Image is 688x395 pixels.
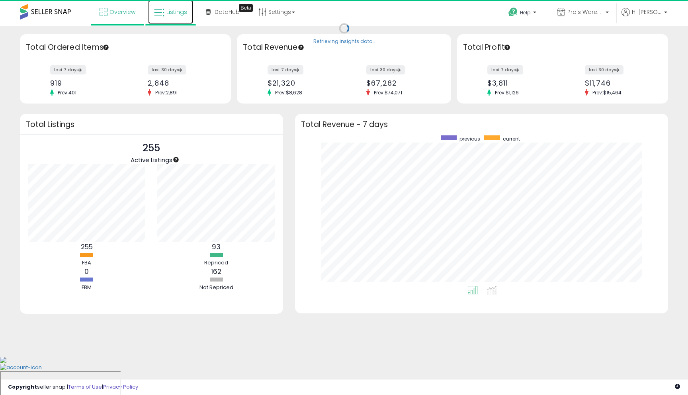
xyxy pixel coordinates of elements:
div: Tooltip anchor [297,44,305,51]
span: Prev: $1,126 [491,89,523,96]
label: last 7 days [50,65,86,74]
span: Help [520,9,531,16]
span: Pro's Warehouse [567,8,603,16]
label: last 7 days [487,65,523,74]
span: Prev: 401 [54,89,80,96]
h3: Total Ordered Items [26,42,225,53]
b: 0 [84,267,89,276]
div: $3,811 [487,79,557,87]
a: Help [502,1,544,26]
div: 2,848 [148,79,217,87]
div: $67,262 [366,79,437,87]
b: 162 [211,267,221,276]
span: Active Listings [131,156,172,164]
h3: Total Revenue [243,42,445,53]
div: FBM [63,284,111,291]
label: last 7 days [268,65,303,74]
label: last 30 days [148,65,186,74]
div: Repriced [192,259,240,267]
span: Prev: $15,464 [588,89,625,96]
span: Listings [166,8,187,16]
p: 255 [131,141,172,156]
div: $21,320 [268,79,338,87]
div: Not Repriced [192,284,240,291]
div: Tooltip anchor [172,156,180,163]
span: Overview [109,8,135,16]
div: Tooltip anchor [504,44,511,51]
div: Tooltip anchor [102,44,109,51]
div: Retrieving insights data.. [313,38,375,45]
a: Hi [PERSON_NAME] [622,8,667,26]
span: previous [459,135,480,142]
h3: Total Revenue - 7 days [301,121,662,127]
label: last 30 days [366,65,405,74]
span: Prev: 2,891 [151,89,182,96]
span: current [503,135,520,142]
span: DataHub [215,8,240,16]
div: Tooltip anchor [239,4,253,12]
span: Prev: $8,628 [271,89,306,96]
div: FBA [63,259,111,267]
i: Get Help [508,7,518,17]
h3: Total Listings [26,121,277,127]
span: Prev: $74,071 [370,89,406,96]
div: 919 [50,79,119,87]
h3: Total Profit [463,42,662,53]
b: 93 [212,242,221,252]
b: 255 [81,242,93,252]
div: $11,746 [585,79,654,87]
span: Hi [PERSON_NAME] [632,8,662,16]
label: last 30 days [585,65,623,74]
